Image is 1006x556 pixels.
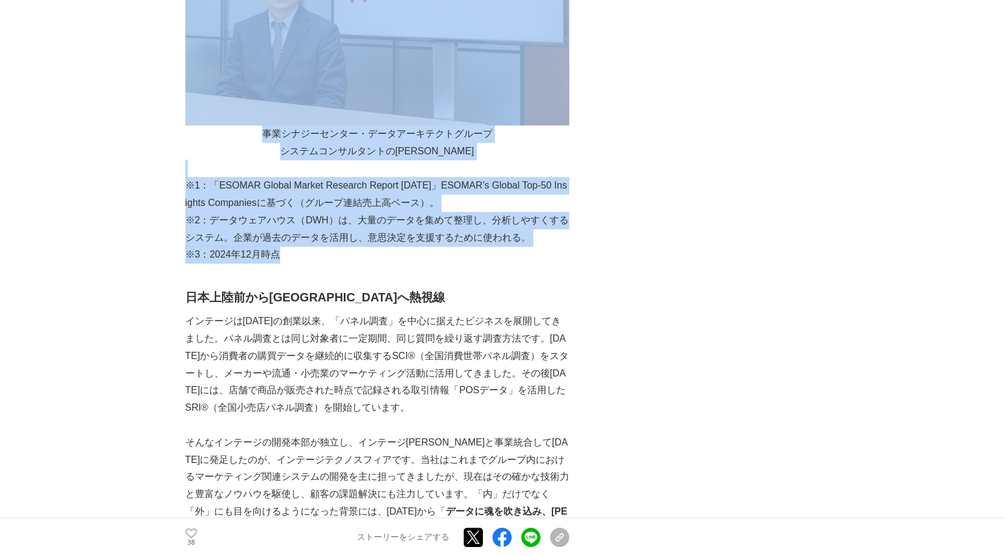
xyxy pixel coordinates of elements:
strong: データに魂を吹き込み、[PERSON_NAME]を感動させる [185,506,567,534]
p: 事業シナジーセンター・データアーキテクトグループ [185,125,569,143]
p: ※2：データウェアハウス（DWH）は、大量のデータを集めて整理し、分析しやすくするシステム。企業が過去のデータを活用し、意思決定を支援するために使われる。 [185,212,569,247]
p: ストーリーをシェアする [357,532,449,543]
p: ※1：「ESOMAR Global Market Research Report [DATE]」ESOMAR’s Global Top-50 Insights Companiesに基づく（グルー... [185,177,569,212]
p: システムコンサルタントの[PERSON_NAME] [185,143,569,160]
p: そんなインテージの開発本部が独立し、インテージ[PERSON_NAME]と事業統合して[DATE]に発足したのが、インテージテクノスフィアです。当社はこれまでグループ内におけるマーケティング関連... [185,434,569,555]
p: インテージは[DATE]の創業以来、「パネル調査」を中心に据えたビジネスを展開してきました。パネル調査とは同じ対象者に一定期間、同じ質問を繰り返す調査方法です。[DATE]から消費者の購買データ... [185,313,569,417]
p: ※3：2024年12月時点 [185,246,569,264]
h2: 日本上陸前から[GEOGRAPHIC_DATA]へ熱視線 [185,288,569,307]
p: 38 [185,540,197,546]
